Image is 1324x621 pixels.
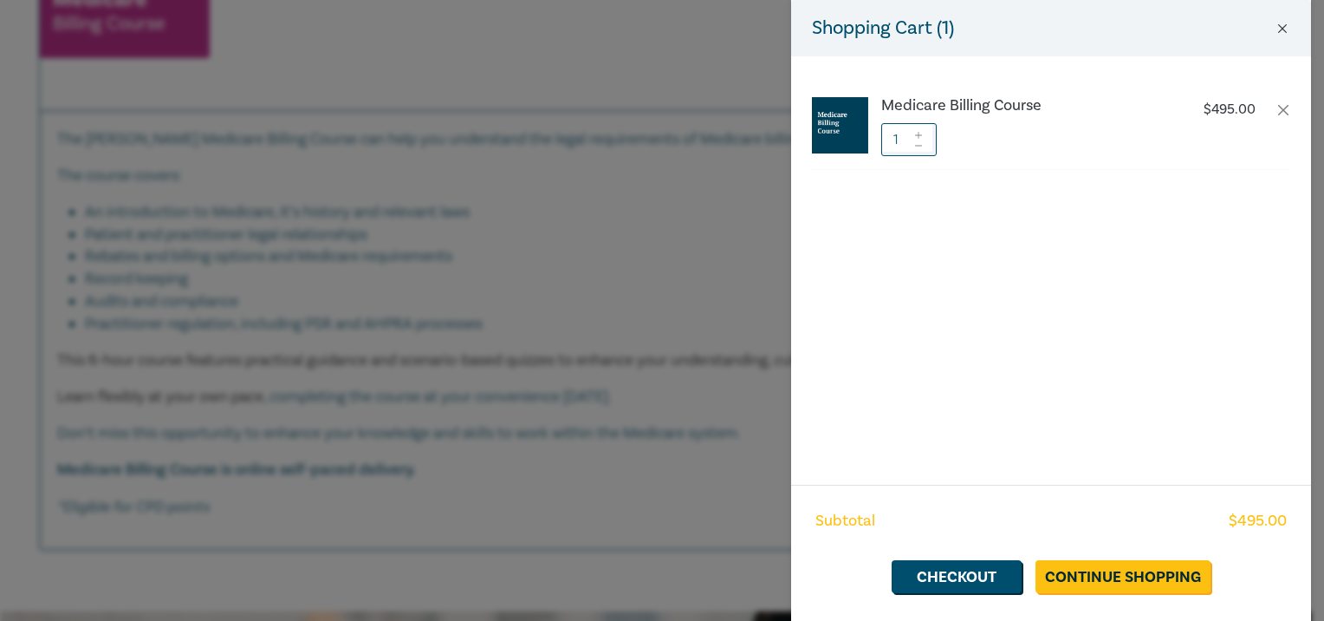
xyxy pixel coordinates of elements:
h5: Shopping Cart ( 1 ) [812,14,954,42]
a: Continue Shopping [1035,560,1210,593]
span: Subtotal [815,510,875,533]
p: $ 495.00 [1204,101,1256,118]
input: 1 [881,123,937,156]
span: $ 495.00 [1229,510,1287,533]
button: Close [1275,21,1290,36]
img: Medicare%20Billing%20Course.jpg [812,97,868,154]
a: Medicare Billing Course [881,97,1169,114]
a: Checkout [892,560,1022,593]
